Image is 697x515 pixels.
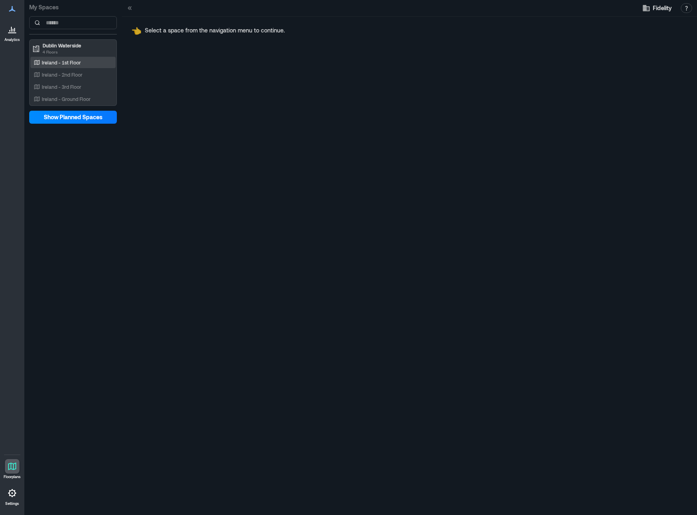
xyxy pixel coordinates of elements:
[42,71,82,78] p: Ireland - 2nd Floor
[640,2,674,15] button: Fidelity
[1,457,23,482] a: Floorplans
[29,3,117,11] p: My Spaces
[131,26,142,35] span: pointing left
[42,59,81,66] p: Ireland - 1st Floor
[29,111,117,124] button: Show Planned Spaces
[42,84,81,90] p: Ireland - 3rd Floor
[4,474,21,479] p: Floorplans
[43,42,111,49] p: Dublin Waterside
[2,483,22,509] a: Settings
[145,26,285,34] p: Select a space from the navigation menu to continue.
[653,4,672,12] span: Fidelity
[4,37,20,42] p: Analytics
[2,19,22,45] a: Analytics
[43,49,111,55] p: 4 Floors
[42,96,90,102] p: Ireland - Ground Floor
[5,501,19,506] p: Settings
[44,113,103,121] span: Show Planned Spaces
